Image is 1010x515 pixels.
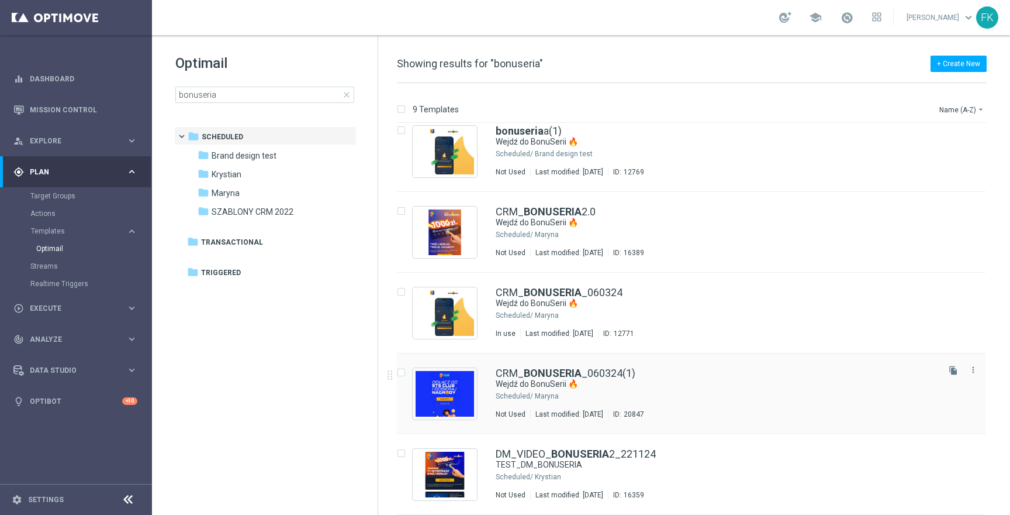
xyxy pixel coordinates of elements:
button: more_vert [967,363,979,377]
i: person_search [13,136,24,146]
div: Scheduled/ [496,472,533,482]
a: Optimail [36,244,122,253]
a: CRM_BONUSERIA_060324(1) [496,368,635,379]
i: folder [187,266,199,278]
div: Data Studio [13,365,126,376]
div: ID: [608,248,644,257]
div: Mission Control [13,94,137,125]
div: Last modified: [DATE] [531,167,608,177]
div: Actions [30,205,151,222]
button: person_search Explore keyboard_arrow_right [13,136,138,146]
span: Brand design test [212,150,276,161]
div: Last modified: [DATE] [531,410,608,419]
div: Last modified: [DATE] [531,490,608,500]
img: 16359.jpeg [416,452,474,497]
div: Templates [30,222,151,257]
a: CRM_BONUSERIA_060324 [496,287,622,298]
span: Plan [30,169,126,176]
div: Streams [30,257,151,275]
div: 16359 [624,490,644,500]
i: keyboard_arrow_right [126,226,137,237]
div: gps_fixed Plan keyboard_arrow_right [13,167,138,177]
img: 20847.jpeg [416,371,474,417]
i: gps_fixed [13,167,24,177]
a: Wejdź do BonuSerii 🔥 [496,136,909,147]
span: keyboard_arrow_down [962,11,975,24]
a: Wejdź do BonuSerii 🔥 [496,217,909,228]
span: Templates [31,228,115,235]
div: +10 [122,397,137,405]
div: ID: [608,410,644,419]
i: lightbulb [13,396,24,407]
img: 16389.jpeg [416,210,474,255]
div: track_changes Analyze keyboard_arrow_right [13,335,138,344]
div: Scheduled/ [496,392,533,401]
a: Wejdź do BonuSerii 🔥 [496,379,909,390]
div: Mission Control [13,105,138,115]
button: equalizer Dashboard [13,74,138,84]
span: close [342,90,351,99]
div: Last modified: [DATE] [531,248,608,257]
div: play_circle_outline Execute keyboard_arrow_right [13,304,138,313]
span: Maryna [212,188,240,198]
a: Realtime Triggers [30,279,122,289]
span: Krystian [212,169,241,180]
a: bonuseriaa(1) [496,126,562,136]
div: ID: [598,329,634,338]
div: Optibot [13,386,137,417]
div: Realtime Triggers [30,275,151,293]
h1: Optimail [175,54,354,73]
i: keyboard_arrow_right [126,166,137,177]
span: SZABLONY CRM 2022 [212,207,293,217]
div: Explore [13,136,126,146]
i: folder [198,205,209,217]
i: folder [188,131,199,142]
button: Data Studio keyboard_arrow_right [13,366,138,375]
div: Scheduled/Maryna [535,392,936,401]
div: Optimail [36,240,151,257]
i: keyboard_arrow_right [126,303,137,314]
div: 20847 [624,410,644,419]
div: Scheduled/ [496,311,533,320]
div: 12769 [624,167,644,177]
div: Dashboard [13,63,137,94]
i: keyboard_arrow_right [126,135,137,146]
p: 9 Templates [413,104,459,115]
a: Dashboard [30,63,137,94]
div: Scheduled/Maryna [535,311,936,320]
span: Triggered [201,267,241,278]
a: Settings [28,496,64,503]
div: Scheduled/Krystian [535,472,936,482]
div: Not Used [496,248,525,257]
div: Templates keyboard_arrow_right [30,226,138,236]
i: keyboard_arrow_right [126,365,137,376]
div: 16389 [624,248,644,257]
b: BONUSERIA [524,205,582,218]
div: ID: [608,490,644,500]
span: Execute [30,305,126,312]
i: settings [12,495,22,505]
div: Wejdź do BonuSerii 🔥 [496,379,936,390]
span: Analyze [30,336,126,343]
i: track_changes [13,334,24,345]
div: Scheduled/ [496,230,533,239]
img: 12771.jpeg [416,290,474,336]
div: Scheduled/ [496,149,533,159]
div: Templates [31,228,126,235]
a: Mission Control [30,94,137,125]
i: keyboard_arrow_right [126,334,137,345]
div: Wejdź do BonuSerii 🔥 [496,298,936,309]
div: Press SPACE to select this row. [385,192,1008,273]
div: Scheduled/Maryna [535,230,936,239]
b: BONUSERIA [524,367,582,379]
span: Data Studio [30,367,126,374]
span: Scheduled [202,132,243,142]
b: BONUSERIA [551,448,609,460]
input: Search Template [175,87,354,103]
div: Target Groups [30,187,151,205]
a: Actions [30,209,122,218]
a: Streams [30,262,122,271]
div: Execute [13,303,126,314]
